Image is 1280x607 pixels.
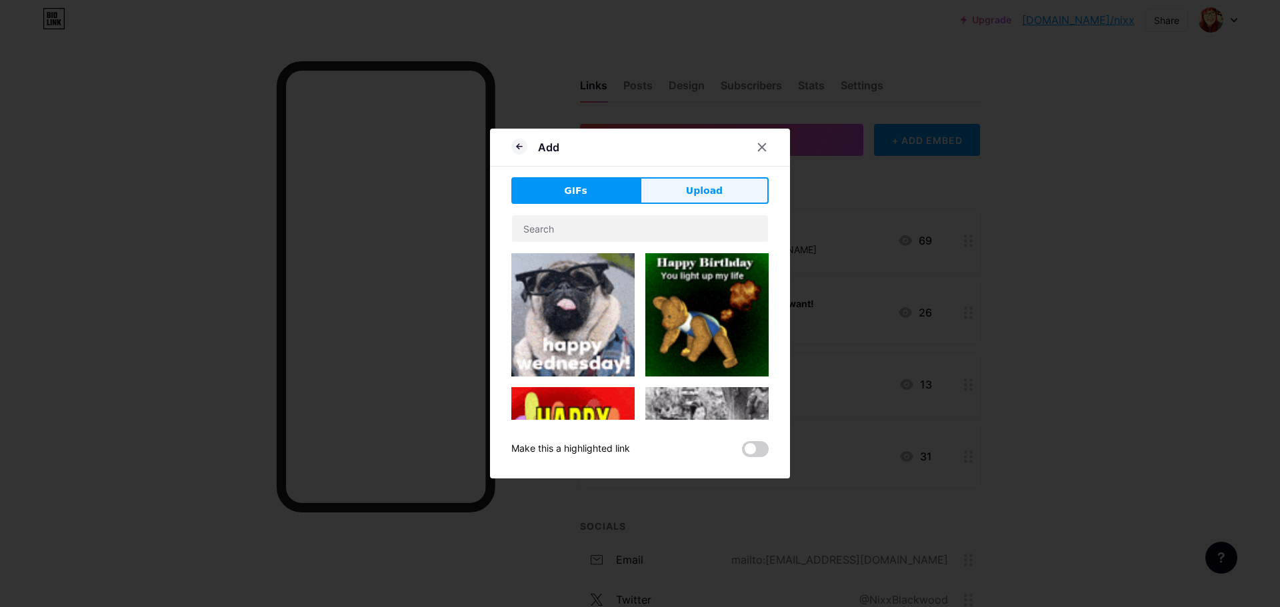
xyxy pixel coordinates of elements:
img: Gihpy [645,253,769,376]
div: Make this a highlighted link [511,441,630,457]
img: Gihpy [511,387,635,510]
img: Gihpy [645,387,769,516]
button: Upload [640,177,769,204]
span: Upload [686,184,723,198]
span: GIFs [564,184,587,198]
img: Gihpy [511,253,635,376]
input: Search [512,215,768,242]
div: Add [538,139,559,155]
button: GIFs [511,177,640,204]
